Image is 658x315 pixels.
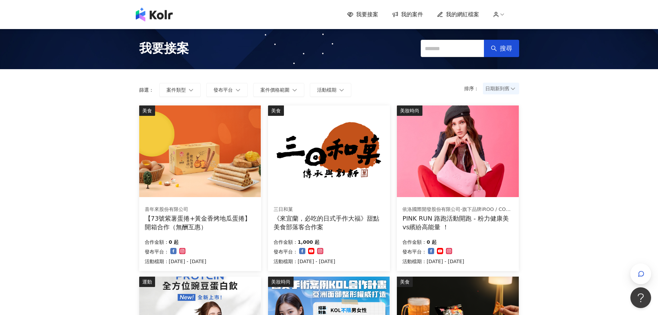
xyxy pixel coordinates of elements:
div: 美妝時尚 [268,277,294,287]
button: 案件類型 [159,83,201,97]
a: 我要接案 [347,11,378,18]
p: 篩選： [139,87,154,93]
a: 我的案件 [392,11,423,18]
span: 活動檔期 [317,87,336,93]
span: 我的案件 [401,11,423,18]
span: 我要接案 [139,40,189,57]
p: 合作金額： [274,238,298,246]
p: 0 起 [427,238,437,246]
div: 美食 [397,277,413,287]
span: 案件價格範圍 [260,87,289,93]
p: 合作金額： [402,238,427,246]
span: search [491,45,497,52]
p: 排序： [464,86,483,91]
span: 案件類型 [166,87,186,93]
p: 活動檔期：[DATE] - [DATE] [145,257,207,266]
div: 運動 [139,277,155,287]
span: 我的網紅檔案 [446,11,479,18]
span: 發布平台 [213,87,233,93]
div: 美妝時尚 [397,105,422,116]
div: PINK RUN 路跑活動開跑 - 粉力健康美vs繽紛高能量 ！ [402,214,513,231]
button: 案件價格範圍 [253,83,304,97]
div: 美食 [268,105,284,116]
iframe: Help Scout Beacon - Open [630,287,651,308]
p: 合作金額： [145,238,169,246]
div: 三日和菓 [274,206,384,213]
img: logo [136,8,173,21]
p: 發布平台： [145,248,169,256]
img: 三日和菓｜手作大福甜點體驗 × 宜蘭在地散策推薦 [268,105,390,197]
span: 我要接案 [356,11,378,18]
div: 喜年來股份有限公司 [145,206,255,213]
button: 活動檔期 [310,83,351,97]
p: 0 起 [169,238,179,246]
p: 發布平台： [274,248,298,256]
img: 粉力健康美vs繽紛高能量系列服飾+養膚配件 [397,105,518,197]
div: 依洛國際開發股份有限公司-旗下品牌iROO / COZY PUNCH [402,206,513,213]
span: 搜尋 [500,45,512,52]
div: 《來宜蘭，必吃的日式手作大福》甜點美食部落客合作案 [274,214,384,231]
button: 搜尋 [484,40,519,57]
p: 活動檔期：[DATE] - [DATE] [274,257,335,266]
p: 1,000 起 [298,238,320,246]
div: 【73號紫薯蛋捲+黃金香烤地瓜蛋捲】開箱合作（無酬互惠） [145,214,256,231]
p: 發布平台： [402,248,427,256]
img: 73號紫薯蛋捲+黃金香烤地瓜蛋捲 [139,105,261,197]
p: 活動檔期：[DATE] - [DATE] [402,257,464,266]
button: 發布平台 [206,83,248,97]
a: 我的網紅檔案 [437,11,479,18]
div: 美食 [139,105,155,116]
span: 日期新到舊 [485,83,517,94]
